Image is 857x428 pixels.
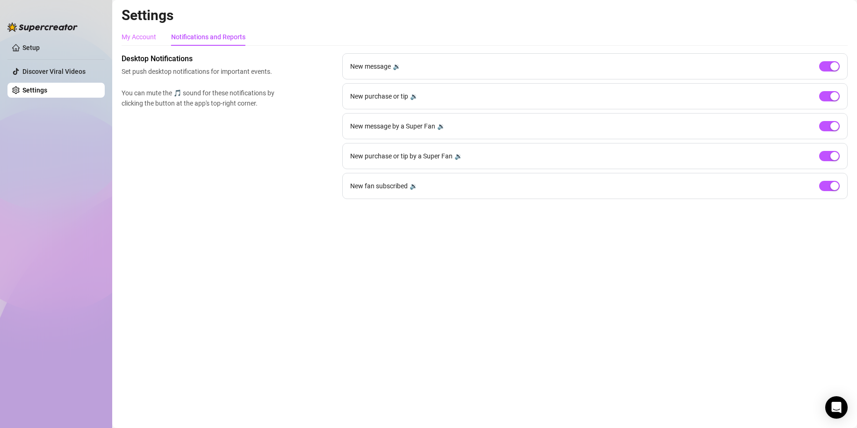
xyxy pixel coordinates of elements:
[350,151,453,161] span: New purchase or tip by a Super Fan
[122,32,156,42] div: My Account
[454,151,462,161] div: 🔉
[825,396,848,419] div: Open Intercom Messenger
[350,121,435,131] span: New message by a Super Fan
[437,121,445,131] div: 🔉
[171,32,245,42] div: Notifications and Reports
[122,66,279,77] span: Set push desktop notifications for important events.
[22,68,86,75] a: Discover Viral Videos
[22,86,47,94] a: Settings
[350,181,408,191] span: New fan subscribed
[122,7,848,24] h2: Settings
[122,53,279,64] span: Desktop Notifications
[122,88,279,108] span: You can mute the 🎵 sound for these notifications by clicking the button at the app's top-right co...
[393,61,401,71] div: 🔉
[410,181,418,191] div: 🔉
[22,44,40,51] a: Setup
[7,22,78,32] img: logo-BBDzfeDw.svg
[350,61,391,71] span: New message
[410,91,418,101] div: 🔉
[350,91,408,101] span: New purchase or tip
